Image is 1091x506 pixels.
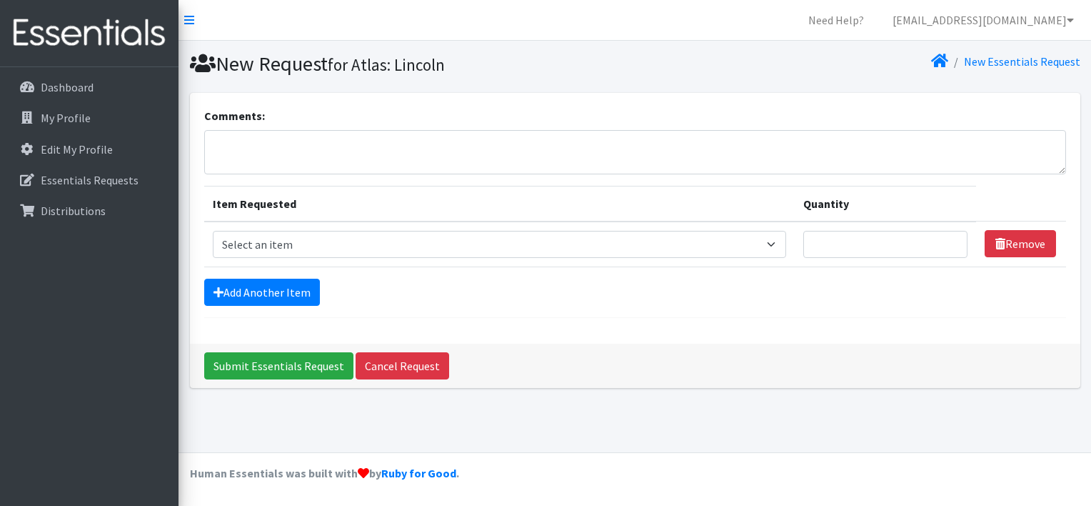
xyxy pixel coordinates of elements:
img: HumanEssentials [6,9,173,57]
small: for Atlas: Lincoln [328,54,445,75]
a: Edit My Profile [6,135,173,164]
th: Item Requested [204,186,795,222]
p: My Profile [41,111,91,125]
p: Dashboard [41,80,94,94]
a: Distributions [6,197,173,225]
a: My Profile [6,104,173,132]
a: Remove [985,230,1056,257]
a: [EMAIL_ADDRESS][DOMAIN_NAME] [881,6,1085,34]
input: Submit Essentials Request [204,352,353,379]
a: Need Help? [797,6,875,34]
th: Quantity [795,186,976,222]
label: Comments: [204,107,265,124]
a: Add Another Item [204,279,320,306]
p: Edit My Profile [41,142,113,157]
a: Dashboard [6,73,173,101]
p: Essentials Requests [41,173,139,187]
a: Cancel Request [356,352,449,379]
a: Essentials Requests [6,166,173,194]
p: Distributions [41,204,106,218]
a: Ruby for Good [381,466,456,480]
h1: New Request [190,51,630,76]
a: New Essentials Request [964,54,1080,69]
strong: Human Essentials was built with by . [190,466,459,480]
